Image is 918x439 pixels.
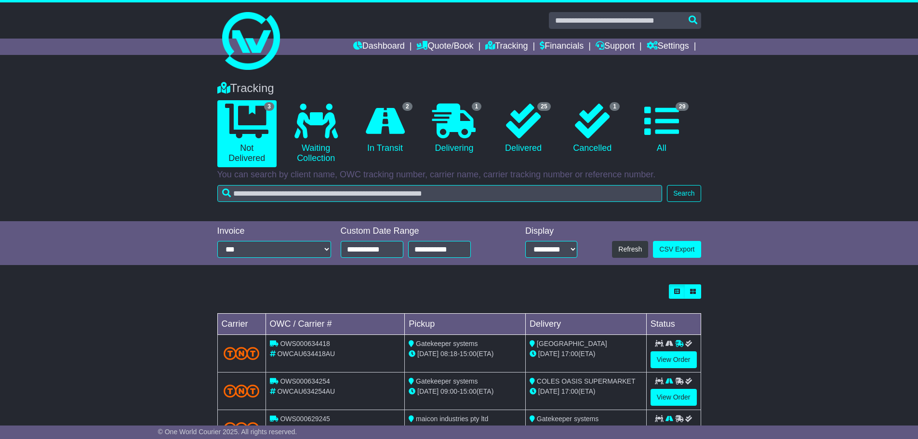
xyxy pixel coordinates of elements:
a: Waiting Collection [286,100,346,167]
span: 29 [676,102,689,111]
td: Status [646,314,701,335]
span: [DATE] [538,387,559,395]
td: Pickup [405,314,526,335]
span: [DATE] [417,387,439,395]
img: TNT_Domestic.png [224,385,260,398]
span: COLES OASIS SUPERMARKET [537,377,636,385]
div: - (ETA) [409,424,521,434]
span: OWCAU634254AU [277,387,335,395]
span: maicon industries pty ltd [416,415,488,423]
a: 2 In Transit [355,100,414,157]
a: Support [596,39,635,55]
span: 1 [610,102,620,111]
div: - (ETA) [409,386,521,397]
div: (ETA) [530,386,642,397]
td: OWC / Carrier # [266,314,405,335]
a: Settings [647,39,689,55]
span: 09:00 [440,387,457,395]
a: View Order [651,389,697,406]
a: CSV Export [653,241,701,258]
a: Quote/Book [416,39,473,55]
div: Display [525,226,577,237]
span: Gatekeeper systems [537,415,599,423]
div: Custom Date Range [341,226,495,237]
div: (ETA) [530,424,642,434]
span: 2 [402,102,412,111]
button: Refresh [612,241,648,258]
span: 17:00 [561,350,578,358]
img: TNT_Domestic.png [224,347,260,360]
a: Financials [540,39,584,55]
span: [DATE] [538,350,559,358]
div: Tracking [213,81,706,95]
a: Dashboard [353,39,405,55]
img: TNT_Domestic.png [224,422,260,435]
a: Tracking [485,39,528,55]
span: 08:18 [440,350,457,358]
span: OWS000629245 [280,415,330,423]
span: Gatekeeper systems [416,340,478,347]
span: 15:00 [460,387,477,395]
span: © One World Courier 2025. All rights reserved. [158,428,297,436]
td: Delivery [525,314,646,335]
span: 1 [472,102,482,111]
a: View Order [651,351,697,368]
a: 29 All [632,100,691,157]
a: 1 Delivering [425,100,484,157]
td: Carrier [217,314,266,335]
a: 3 Not Delivered [217,100,277,167]
span: 17:00 [561,387,578,395]
span: 15:00 [460,350,477,358]
span: [GEOGRAPHIC_DATA] [537,340,607,347]
span: [DATE] [417,350,439,358]
span: 25 [537,102,550,111]
span: Gatekeeper systems [416,377,478,385]
div: (ETA) [530,349,642,359]
p: You can search by client name, OWC tracking number, carrier name, carrier tracking number or refe... [217,170,701,180]
div: Invoice [217,226,331,237]
a: 1 Cancelled [563,100,622,157]
a: 25 Delivered [493,100,553,157]
span: OWS000634254 [280,377,330,385]
span: OWS000634418 [280,340,330,347]
button: Search [667,185,701,202]
span: 3 [264,102,274,111]
div: - (ETA) [409,349,521,359]
span: OWCAU634418AU [277,350,335,358]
